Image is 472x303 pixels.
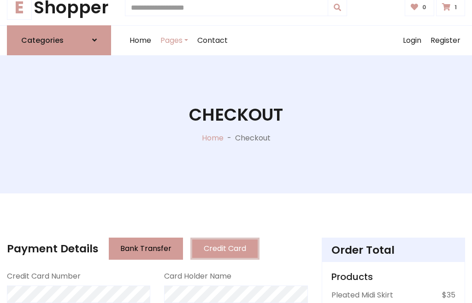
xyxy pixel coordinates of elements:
[331,271,455,282] h5: Products
[7,271,81,282] label: Credit Card Number
[452,3,459,12] span: 1
[202,133,224,143] a: Home
[109,238,183,260] button: Bank Transfer
[193,26,232,55] a: Contact
[235,133,271,144] p: Checkout
[190,238,260,260] button: Credit Card
[125,26,156,55] a: Home
[426,26,465,55] a: Register
[331,244,455,256] h4: Order Total
[164,271,231,282] label: Card Holder Name
[189,105,283,125] h1: Checkout
[7,25,111,55] a: Categories
[442,290,455,301] p: $35
[21,36,64,45] h6: Categories
[7,242,98,255] h4: Payment Details
[224,133,235,144] p: -
[398,26,426,55] a: Login
[420,3,429,12] span: 0
[156,26,193,55] a: Pages
[331,290,393,301] p: Pleated Midi Skirt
